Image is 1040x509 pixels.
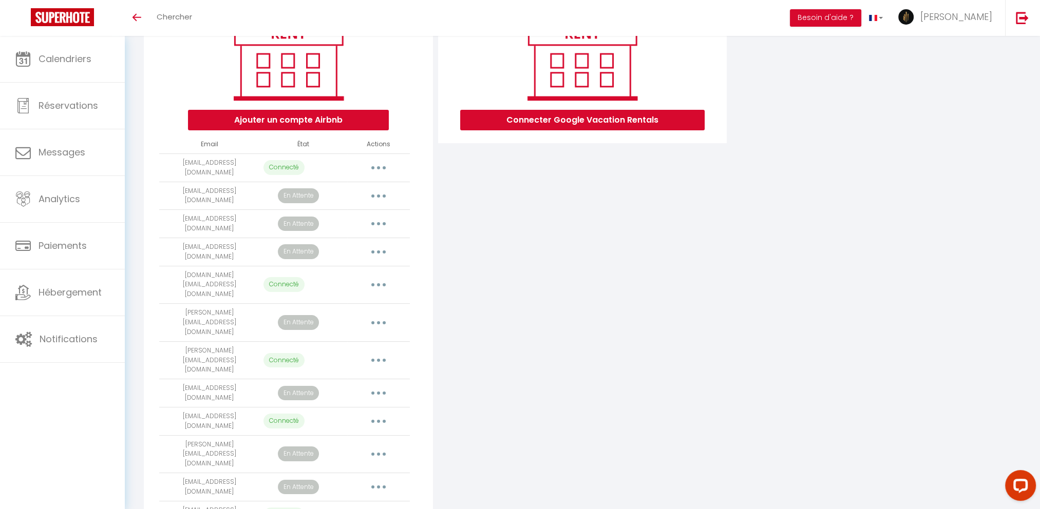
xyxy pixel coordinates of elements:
[278,188,319,203] p: En Attente
[39,99,98,112] span: Réservations
[159,135,259,153] th: Email
[263,353,305,368] p: Connecté
[263,414,305,428] p: Connecté
[39,286,102,299] span: Hébergement
[263,277,305,292] p: Connecté
[278,386,319,401] p: En Attente
[159,407,259,435] td: [EMAIL_ADDRESS][DOMAIN_NAME]
[159,238,259,266] td: [EMAIL_ADDRESS][DOMAIN_NAME]
[159,266,259,304] td: [DOMAIN_NAME][EMAIL_ADDRESS][DOMAIN_NAME]
[1016,11,1029,24] img: logout
[157,11,192,22] span: Chercher
[159,435,259,473] td: [PERSON_NAME][EMAIL_ADDRESS][DOMAIN_NAME]
[460,110,705,130] button: Connecter Google Vacation Rentals
[159,473,259,501] td: [EMAIL_ADDRESS][DOMAIN_NAME]
[278,315,319,330] p: En Attente
[159,379,259,407] td: [EMAIL_ADDRESS][DOMAIN_NAME]
[40,332,98,345] span: Notifications
[347,135,410,153] th: Actions
[278,446,319,461] p: En Attente
[790,9,861,27] button: Besoin d'aide ?
[223,6,354,105] img: rent.png
[259,135,347,153] th: État
[39,192,80,205] span: Analytics
[278,217,319,231] p: En Attente
[159,341,259,379] td: [PERSON_NAME][EMAIL_ADDRESS][DOMAIN_NAME]
[159,182,259,210] td: [EMAIL_ADDRESS][DOMAIN_NAME]
[278,480,319,495] p: En Attente
[898,9,914,25] img: ...
[159,210,259,238] td: [EMAIL_ADDRESS][DOMAIN_NAME]
[159,304,259,342] td: [PERSON_NAME][EMAIL_ADDRESS][DOMAIN_NAME]
[517,6,648,105] img: rent.png
[159,153,259,182] td: [EMAIL_ADDRESS][DOMAIN_NAME]
[188,110,389,130] button: Ajouter un compte Airbnb
[39,239,87,252] span: Paiements
[997,466,1040,509] iframe: LiveChat chat widget
[263,160,305,175] p: Connecté
[39,52,91,65] span: Calendriers
[920,10,992,23] span: [PERSON_NAME]
[278,244,319,259] p: En Attente
[31,8,94,26] img: Super Booking
[39,146,85,159] span: Messages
